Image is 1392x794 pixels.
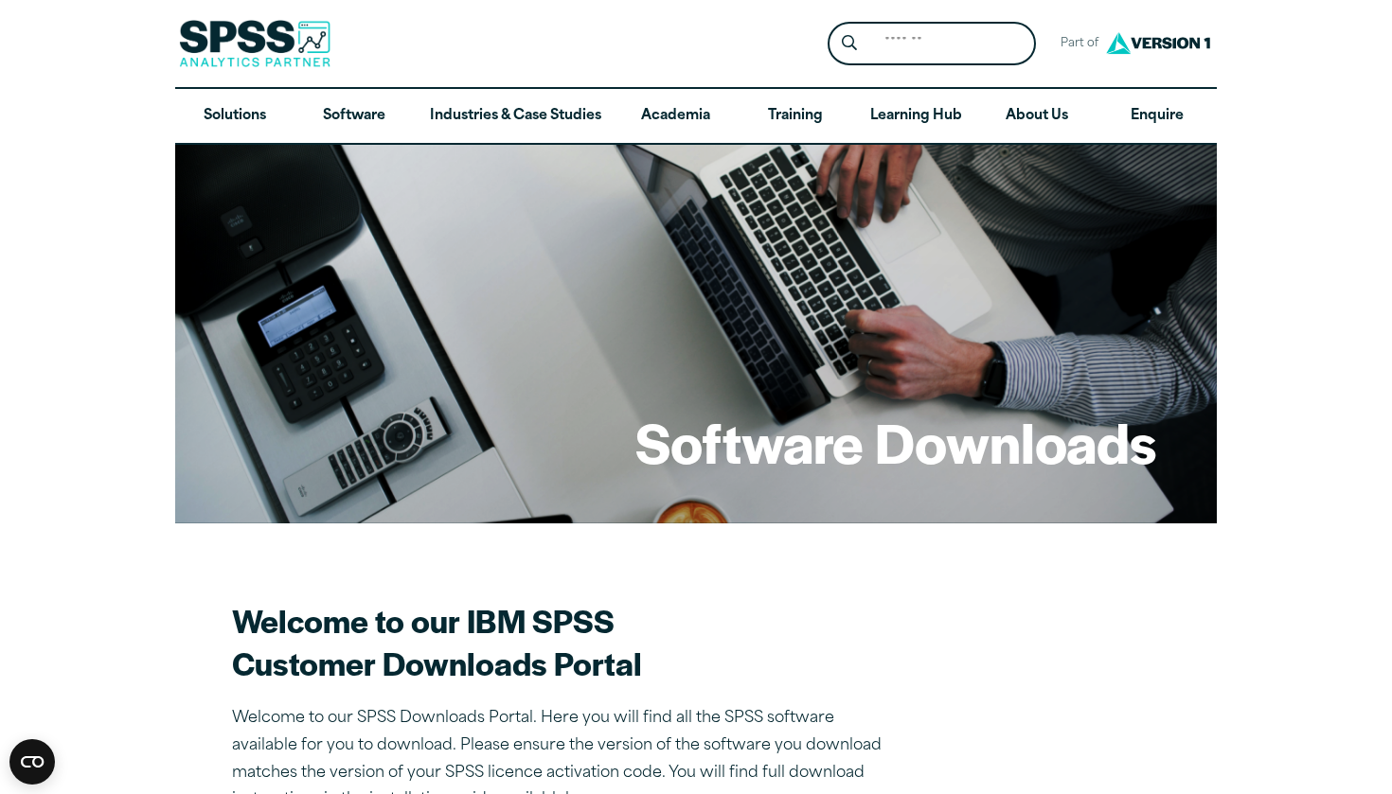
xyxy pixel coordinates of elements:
[1098,89,1217,144] a: Enquire
[232,599,895,684] h2: Welcome to our IBM SPSS Customer Downloads Portal
[179,20,330,67] img: SPSS Analytics Partner
[828,22,1036,66] form: Site Header Search Form
[842,35,857,51] svg: Search magnifying glass icon
[9,739,55,785] button: Open CMP widget
[175,89,294,144] a: Solutions
[415,89,616,144] a: Industries & Case Studies
[977,89,1097,144] a: About Us
[832,26,867,62] button: Search magnifying glass icon
[175,89,1217,144] nav: Desktop version of site main menu
[1101,26,1215,61] img: Version1 Logo
[635,405,1156,479] h1: Software Downloads
[1051,30,1101,58] span: Part of
[855,89,977,144] a: Learning Hub
[294,89,414,144] a: Software
[616,89,736,144] a: Academia
[736,89,855,144] a: Training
